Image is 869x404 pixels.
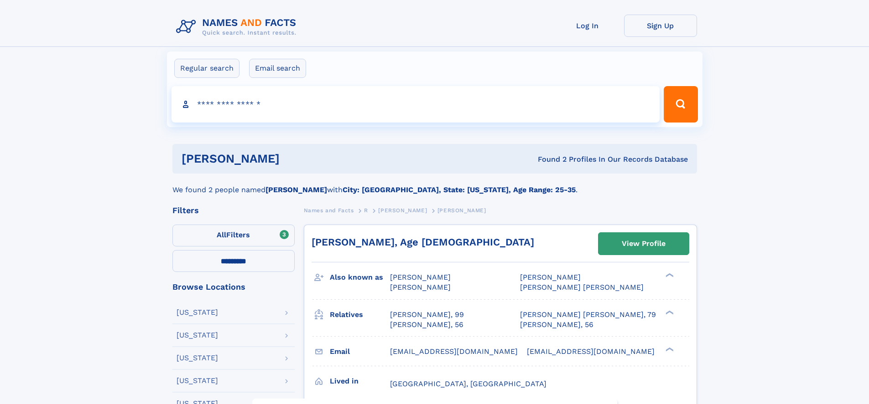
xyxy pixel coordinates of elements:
[330,373,390,389] h3: Lived in
[304,205,354,216] a: Names and Facts
[177,332,218,339] div: [US_STATE]
[343,185,576,194] b: City: [GEOGRAPHIC_DATA], State: [US_STATE], Age Range: 25-35
[378,207,427,214] span: [PERSON_NAME]
[172,15,304,39] img: Logo Names and Facts
[172,86,660,123] input: search input
[378,205,427,216] a: [PERSON_NAME]
[390,283,451,291] span: [PERSON_NAME]
[330,307,390,322] h3: Relatives
[390,347,518,356] span: [EMAIL_ADDRESS][DOMAIN_NAME]
[437,207,486,214] span: [PERSON_NAME]
[177,354,218,362] div: [US_STATE]
[664,86,697,123] button: Search Button
[172,174,697,195] div: We found 2 people named with .
[390,310,464,320] a: [PERSON_NAME], 99
[663,346,674,352] div: ❯
[177,377,218,384] div: [US_STATE]
[520,273,581,281] span: [PERSON_NAME]
[520,283,644,291] span: [PERSON_NAME] [PERSON_NAME]
[409,154,688,164] div: Found 2 Profiles In Our Records Database
[330,344,390,359] h3: Email
[390,320,463,330] a: [PERSON_NAME], 56
[622,233,666,254] div: View Profile
[527,347,655,356] span: [EMAIL_ADDRESS][DOMAIN_NAME]
[177,309,218,316] div: [US_STATE]
[364,207,368,214] span: R
[598,233,689,255] a: View Profile
[174,59,239,78] label: Regular search
[330,270,390,285] h3: Also known as
[172,283,295,291] div: Browse Locations
[217,230,226,239] span: All
[364,205,368,216] a: R
[390,273,451,281] span: [PERSON_NAME]
[249,59,306,78] label: Email search
[520,320,593,330] a: [PERSON_NAME], 56
[265,185,327,194] b: [PERSON_NAME]
[390,379,546,388] span: [GEOGRAPHIC_DATA], [GEOGRAPHIC_DATA]
[312,236,534,248] a: [PERSON_NAME], Age [DEMOGRAPHIC_DATA]
[172,206,295,215] div: Filters
[663,272,674,278] div: ❯
[172,225,295,246] label: Filters
[520,310,656,320] a: [PERSON_NAME] [PERSON_NAME], 79
[551,15,624,37] a: Log In
[663,309,674,315] div: ❯
[624,15,697,37] a: Sign Up
[182,153,409,164] h1: [PERSON_NAME]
